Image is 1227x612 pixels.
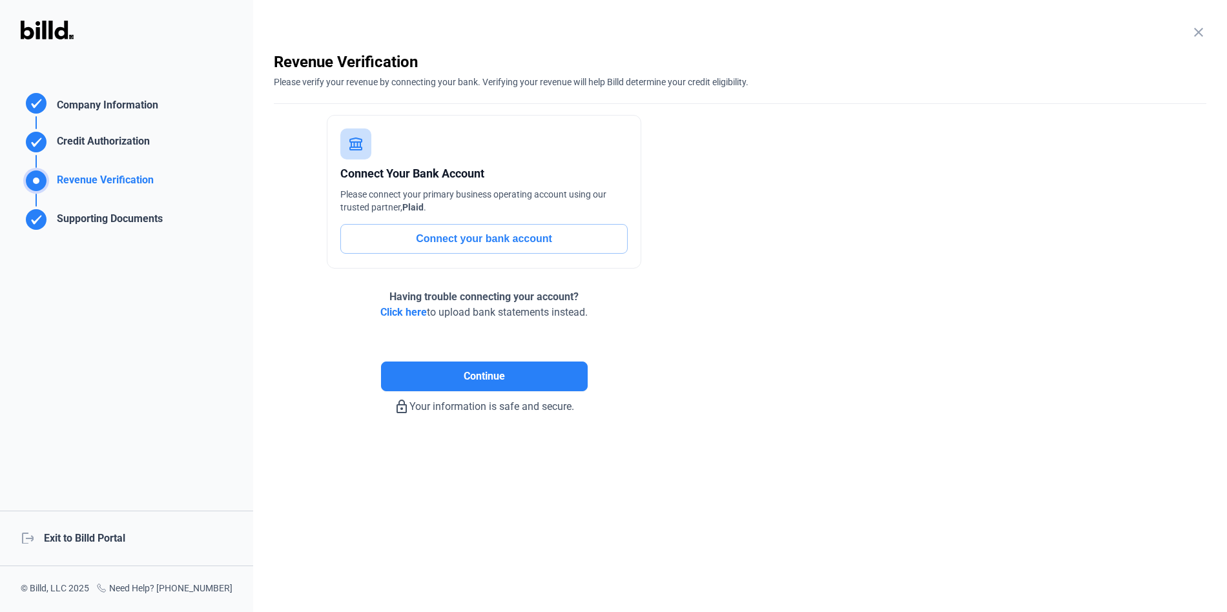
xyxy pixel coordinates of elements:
div: to upload bank statements instead. [380,289,588,320]
span: Click here [380,306,427,318]
button: Connect your bank account [340,224,628,254]
div: Credit Authorization [52,134,150,155]
div: Connect Your Bank Account [340,165,628,183]
mat-icon: lock_outline [394,399,409,414]
div: Supporting Documents [52,211,163,232]
div: Please verify your revenue by connecting your bank. Verifying your revenue will help Billd determ... [274,72,1206,88]
span: Continue [464,369,505,384]
button: Continue [381,362,588,391]
div: Need Help? [PHONE_NUMBER] [96,582,232,597]
mat-icon: logout [21,531,34,544]
mat-icon: close [1191,25,1206,40]
div: Please connect your primary business operating account using our trusted partner, . [340,188,628,214]
div: Your information is safe and secure. [274,391,694,414]
div: © Billd, LLC 2025 [21,582,89,597]
img: Billd Logo [21,21,74,39]
div: Revenue Verification [52,172,154,194]
div: Company Information [52,97,158,116]
div: Revenue Verification [274,52,1206,72]
span: Having trouble connecting your account? [389,291,579,303]
span: Plaid [402,202,424,212]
